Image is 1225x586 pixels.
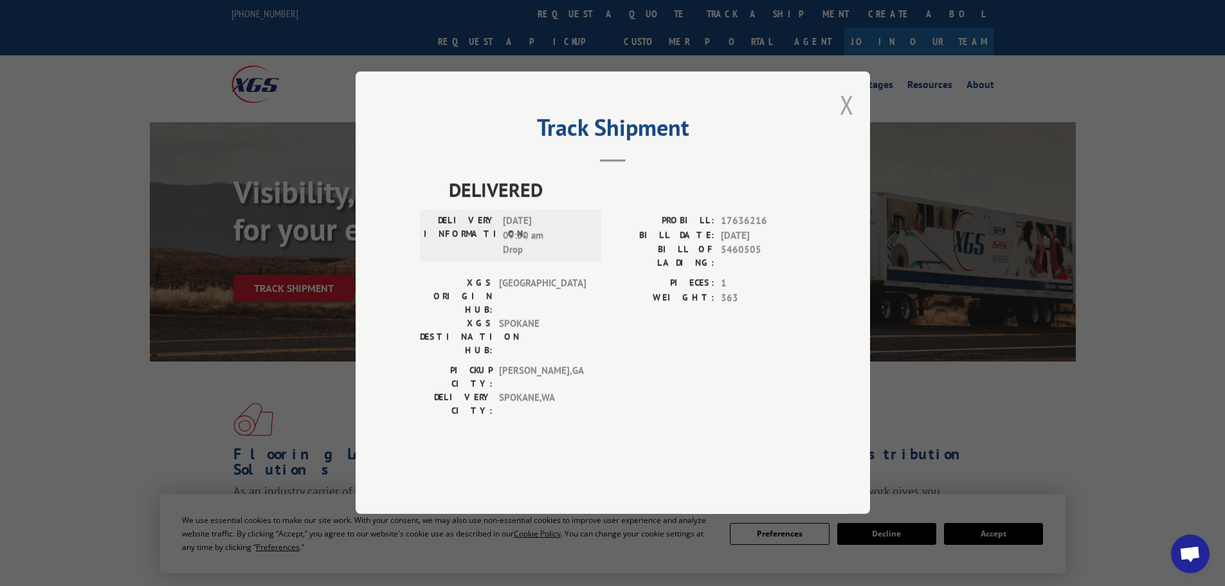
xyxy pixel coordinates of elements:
[420,277,493,317] label: XGS ORIGIN HUB:
[499,391,586,418] span: SPOKANE , WA
[721,214,806,229] span: 17636216
[1171,535,1210,573] div: Open chat
[499,364,586,391] span: [PERSON_NAME] , GA
[449,176,806,205] span: DELIVERED
[499,277,586,317] span: [GEOGRAPHIC_DATA]
[503,214,590,258] span: [DATE] 09:50 am Drop
[499,317,586,358] span: SPOKANE
[840,87,854,122] button: Close modal
[420,118,806,143] h2: Track Shipment
[613,243,714,270] label: BILL OF LADING:
[420,317,493,358] label: XGS DESTINATION HUB:
[420,391,493,418] label: DELIVERY CITY:
[613,277,714,291] label: PIECES:
[721,277,806,291] span: 1
[721,291,806,306] span: 363
[613,228,714,243] label: BILL DATE:
[420,364,493,391] label: PICKUP CITY:
[424,214,496,258] label: DELIVERY INFORMATION:
[721,243,806,270] span: 5460505
[613,214,714,229] label: PROBILL:
[721,228,806,243] span: [DATE]
[613,291,714,306] label: WEIGHT:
